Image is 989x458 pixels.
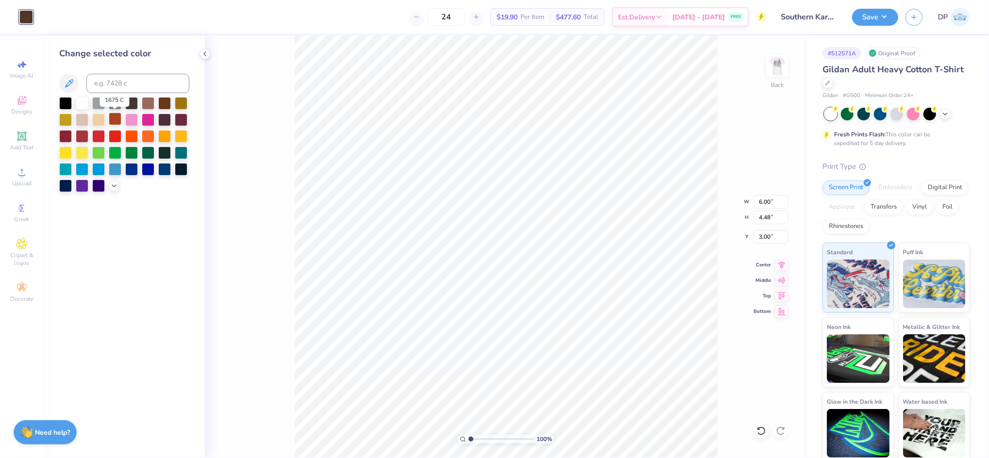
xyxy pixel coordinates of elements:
[10,295,34,303] span: Decorate
[754,293,771,299] span: Top
[754,308,771,315] span: Bottom
[864,200,903,214] div: Transfers
[827,334,889,383] img: Neon Ink
[903,396,948,407] span: Water based Ink
[754,277,771,284] span: Middle
[771,81,784,89] div: Back
[903,260,966,308] img: Puff Ink
[866,47,921,59] div: Original Proof
[15,215,30,223] span: Greek
[11,108,33,115] span: Designs
[822,180,870,195] div: Screen Print
[822,47,861,59] div: # 512571A
[35,428,70,437] strong: Need help?
[865,92,914,100] span: Minimum Order: 24 +
[843,92,860,100] span: # G500
[827,247,853,257] span: Standard
[827,260,889,308] img: Standard
[86,74,189,93] input: e.g. 7428 c
[951,8,970,27] img: Darlene Padilla
[922,180,969,195] div: Digital Print
[872,180,919,195] div: Embroidery
[938,8,970,27] a: DP
[936,200,959,214] div: Foil
[827,322,851,332] span: Neon Ink
[903,409,966,458] img: Water based Ink
[497,12,518,22] span: $19.90
[768,56,787,76] img: Back
[822,200,861,214] div: Applique
[672,12,725,22] span: [DATE] - [DATE]
[822,92,838,100] span: Gildan
[822,161,970,172] div: Print Type
[59,47,189,60] div: Change selected color
[536,435,552,443] span: 100 %
[903,322,960,332] span: Metallic & Glitter Ink
[834,131,886,138] strong: Fresh Prints Flash:
[5,251,39,267] span: Clipart & logos
[938,12,948,23] span: DP
[827,409,889,458] img: Glow in the Dark Ink
[618,12,655,22] span: Est. Delivery
[556,12,581,22] span: $477.60
[10,144,34,151] span: Add Text
[852,9,898,26] button: Save
[754,262,771,268] span: Center
[834,130,954,147] div: This color can be expedited for 5 day delivery.
[822,64,964,75] span: Gildan Adult Heavy Cotton T-Shirt
[520,12,544,22] span: Per Item
[773,7,845,27] input: Untitled Design
[427,8,465,26] input: – –
[903,334,966,383] img: Metallic & Glitter Ink
[11,72,34,80] span: Image AI
[827,396,882,407] span: Glow in the Dark Ink
[903,247,923,257] span: Puff Ink
[822,219,870,234] div: Rhinestones
[100,93,129,107] div: 1675 C
[12,180,32,187] span: Upload
[584,12,598,22] span: Total
[731,14,741,20] span: FREE
[906,200,933,214] div: Vinyl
